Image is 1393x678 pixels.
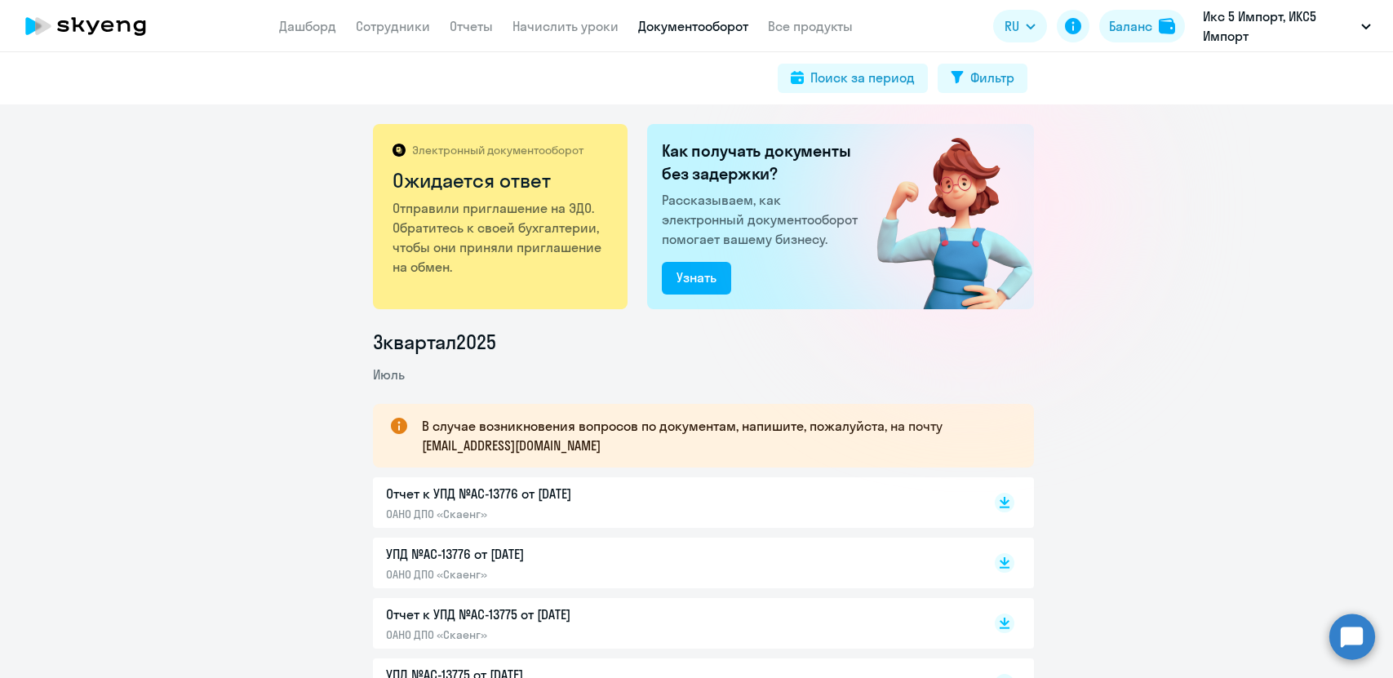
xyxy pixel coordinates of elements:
a: Начислить уроки [512,18,619,34]
button: RU [993,10,1047,42]
button: Икс 5 Импорт, ИКС5 Импорт [1195,7,1379,46]
p: ОАНО ДПО «Скаенг» [386,507,729,521]
li: 3 квартал 2025 [373,329,1034,355]
div: Фильтр [970,68,1014,87]
a: Сотрудники [356,18,430,34]
p: ОАНО ДПО «Скаенг» [386,627,729,642]
button: Балансbalance [1099,10,1185,42]
div: Узнать [677,268,716,287]
span: RU [1005,16,1019,36]
a: Отчеты [450,18,493,34]
a: УПД №AC-13776 от [DATE]ОАНО ДПО «Скаенг» [386,544,960,582]
p: В случае возникновения вопросов по документам, напишите, пожалуйста, на почту [EMAIL_ADDRESS][DOM... [422,416,1005,455]
p: Отправили приглашение на ЭДО. Обратитесь к своей бухгалтерии, чтобы они приняли приглашение на об... [393,198,610,277]
div: Поиск за период [810,68,915,87]
a: Все продукты [768,18,853,34]
a: Дашборд [279,18,336,34]
a: Отчет к УПД №AC-13775 от [DATE]ОАНО ДПО «Скаенг» [386,605,960,642]
h2: Как получать документы без задержки? [662,140,864,185]
h2: Ожидается ответ [393,167,610,193]
div: Баланс [1109,16,1152,36]
p: Икс 5 Импорт, ИКС5 Импорт [1203,7,1355,46]
img: waiting_for_response [850,124,1034,309]
p: УПД №AC-13776 от [DATE] [386,544,729,564]
p: Электронный документооборот [412,143,583,157]
span: Июль [373,366,405,383]
button: Узнать [662,262,731,295]
p: Отчет к УПД №AC-13775 от [DATE] [386,605,729,624]
p: ОАНО ДПО «Скаенг» [386,567,729,582]
p: Рассказываем, как электронный документооборот помогает вашему бизнесу. [662,190,864,249]
button: Поиск за период [778,64,928,93]
p: Отчет к УПД №AC-13776 от [DATE] [386,484,729,503]
a: Документооборот [638,18,748,34]
img: balance [1159,18,1175,34]
button: Фильтр [938,64,1027,93]
a: Отчет к УПД №AC-13776 от [DATE]ОАНО ДПО «Скаенг» [386,484,960,521]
